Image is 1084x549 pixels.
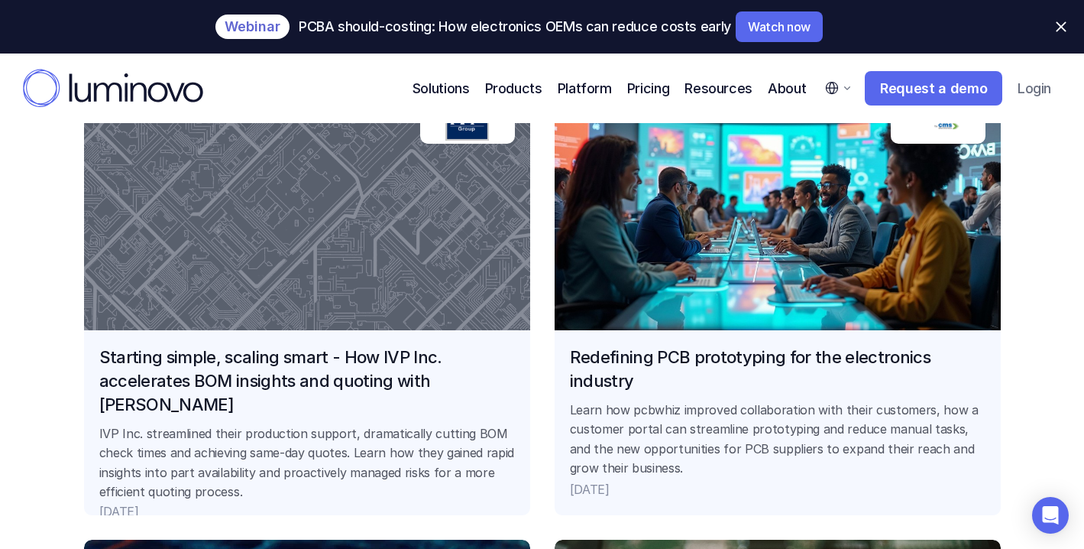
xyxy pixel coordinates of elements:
[1032,497,1069,534] div: Open Intercom Messenger
[865,71,1002,106] a: Request a demo
[627,78,669,99] a: Pricing
[768,78,806,99] p: About
[684,78,752,99] p: Resources
[1007,73,1061,105] a: Login
[225,21,280,33] p: Webinar
[880,80,987,97] p: Request a demo
[748,21,811,33] p: Watch now
[736,11,823,42] a: Watch now
[299,19,731,34] p: PCBA should-costing: How electronics OEMs can reduce costs early
[555,80,1001,515] a: pcbwhizPeople sit around a futuristic table Redefining PCB prototyping for the electronics indust...
[1018,80,1050,97] p: Login
[413,78,470,99] p: Solutions
[558,78,612,99] p: Platform
[485,78,542,99] p: Products
[84,80,530,515] a: IVP group logoCircuit board ivp luminovo greyStarting simple, scaling smart - How IVP Inc. accele...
